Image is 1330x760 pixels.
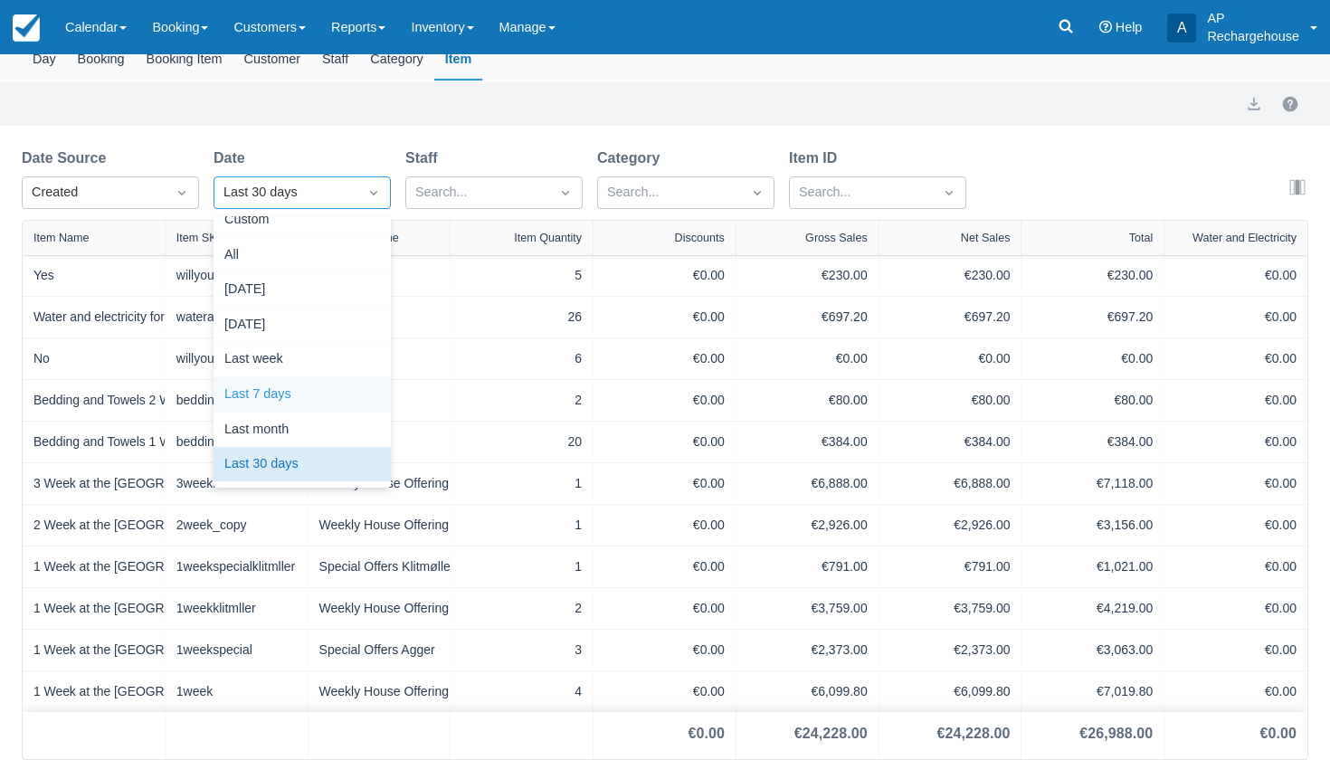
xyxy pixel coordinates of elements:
span: Help [1116,20,1143,34]
div: All [214,238,391,273]
div: Item Quantity [514,232,582,244]
div: €0.00 [1175,349,1297,368]
div: Special Offers Klitmøller [319,557,440,576]
div: €0.00 [1175,308,1297,327]
div: €0.00 [604,557,725,576]
div: €2,373.00 [747,641,868,660]
div: €384.00 [747,432,868,451]
div: €230.00 [1032,266,1153,285]
label: Staff [405,147,445,169]
div: €3,063.00 [1032,641,1153,660]
div: €0.00 [1260,723,1297,745]
div: €230.00 [890,266,1011,285]
span: Dropdown icon [173,184,191,202]
div: €0.00 [604,474,725,493]
img: checkfront-main-nav-mini-logo.png [13,14,40,42]
label: Date [214,147,252,169]
div: €0.00 [1175,682,1297,701]
div: €6,099.80 [890,682,1011,701]
div: 3 [461,641,582,660]
div: Created [32,183,157,203]
div: 6 [461,349,582,368]
div: Gross Sales [805,232,868,244]
div: waterandelectricityforguests6yearsandolder [176,308,297,327]
div: Customer [233,39,311,81]
div: All - past [214,482,391,518]
a: No [33,349,50,368]
div: 1week [176,682,297,701]
div: €2,926.00 [747,516,868,535]
div: €0.00 [604,391,725,410]
div: €3,759.00 [890,599,1011,618]
div: 1 [461,516,582,535]
div: 2 [461,391,582,410]
div: 4 [461,682,582,701]
div: €791.00 [890,557,1011,576]
div: 1 [461,474,582,493]
div: 1 [461,557,582,576]
div: Last 30 days [223,183,348,203]
div: €2,373.00 [890,641,1011,660]
label: Date Source [22,147,113,169]
div: €0.00 [1175,266,1297,285]
p: AP [1207,9,1299,27]
div: €0.00 [1175,641,1297,660]
div: €0.00 [1175,599,1297,618]
div: €697.20 [890,308,1011,327]
div: Custom [214,203,391,238]
div: €0.00 [604,432,725,451]
i: Help [1099,21,1112,33]
div: €3,759.00 [747,599,868,618]
div: €0.00 [1175,516,1297,535]
div: €384.00 [890,432,1011,451]
div: Water and Electricity [1192,232,1297,244]
div: €0.00 [604,266,725,285]
div: beddingandtowels1week [176,432,297,451]
label: Category [597,147,667,169]
span: Dropdown icon [556,184,575,202]
div: €0.00 [688,723,724,745]
div: 1weekklitmller [176,599,297,618]
div: Staff [311,39,359,81]
div: €0.00 [890,349,1011,368]
a: 1 Week at the [GEOGRAPHIC_DATA] in [GEOGRAPHIC_DATA] [33,599,393,618]
div: €0.00 [604,516,725,535]
div: €26,988.00 [1079,723,1153,745]
div: €791.00 [747,557,868,576]
div: Weekly House Offering Klitmøller [319,516,440,535]
div: €230.00 [747,266,868,285]
div: 2week_copy [176,516,297,535]
div: €7,118.00 [1032,474,1153,493]
div: willyoubebriningapetyes [176,266,297,285]
div: A [1167,14,1196,43]
div: €6,888.00 [747,474,868,493]
span: Dropdown icon [748,184,766,202]
div: €0.00 [747,349,868,368]
div: Last month [214,413,391,448]
div: €4,219.00 [1032,599,1153,618]
div: Weekly House Offering Klitmøller [319,474,440,493]
a: Bedding and Towels 1 Week [33,432,191,451]
div: €0.00 [1175,474,1297,493]
div: Weekly House Offering Agger [319,682,440,701]
a: Water and electricity for guests [33,308,204,327]
div: €80.00 [1032,391,1153,410]
div: €24,228.00 [794,723,868,745]
div: €0.00 [1032,349,1153,368]
div: Item [434,39,483,81]
div: [DATE] [214,308,391,343]
div: €697.20 [1032,308,1153,327]
div: Special Offers Agger [319,641,440,660]
div: €2,926.00 [890,516,1011,535]
div: €697.20 [747,308,868,327]
a: 1 Week at the [GEOGRAPHIC_DATA] in [GEOGRAPHIC_DATA] [33,641,393,660]
span: Dropdown icon [940,184,958,202]
div: willyoubebriningapetno [176,349,297,368]
div: €80.00 [890,391,1011,410]
div: [DATE] [214,272,391,308]
a: 1 Week at the [GEOGRAPHIC_DATA] in [GEOGRAPHIC_DATA] [33,682,393,701]
div: €0.00 [1175,391,1297,410]
div: Last week [214,342,391,377]
div: €0.00 [604,599,725,618]
div: Item Name [33,232,90,244]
